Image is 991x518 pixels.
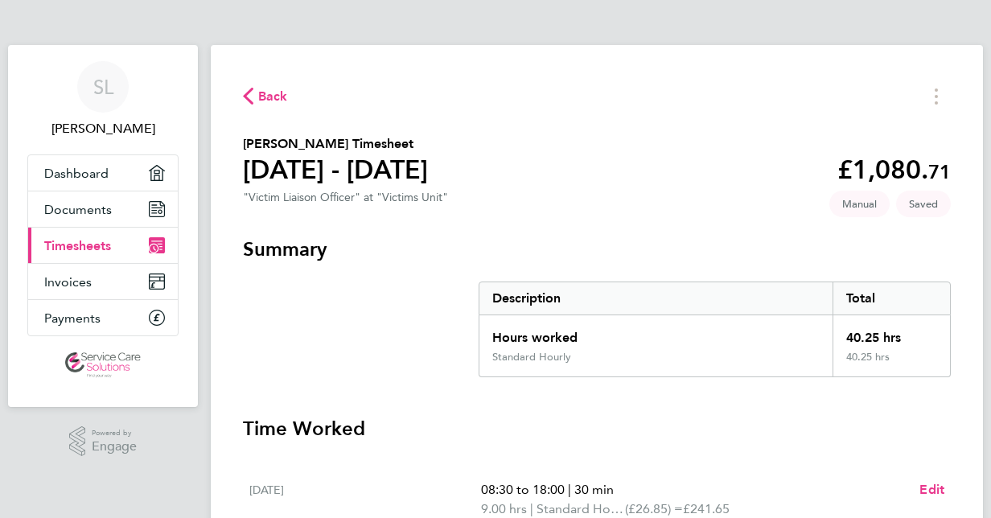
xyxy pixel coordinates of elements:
[44,166,109,181] span: Dashboard
[922,84,951,109] button: Timesheets Menu
[28,300,178,335] a: Payments
[243,236,951,262] h3: Summary
[8,45,198,407] nav: Main navigation
[574,482,614,497] span: 30 min
[479,282,951,377] div: Summary
[833,351,950,376] div: 40.25 hrs
[625,501,683,516] span: (£26.85) =
[837,154,951,185] app-decimal: £1,080.
[69,426,138,457] a: Powered byEngage
[27,352,179,378] a: Go to home page
[243,86,288,106] button: Back
[919,480,944,499] a: Edit
[243,416,951,442] h3: Time Worked
[28,228,178,263] a: Timesheets
[93,76,113,97] span: SL
[479,315,833,351] div: Hours worked
[27,119,179,138] span: Samantha Langridge
[65,352,141,378] img: servicecare-logo-retina.png
[530,501,533,516] span: |
[243,191,448,204] div: "Victim Liaison Officer" at "Victims Unit"
[243,154,428,186] h1: [DATE] - [DATE]
[896,191,951,217] span: This timesheet is Saved.
[481,501,527,516] span: 9.00 hrs
[683,501,730,516] span: £241.65
[27,61,179,138] a: SL[PERSON_NAME]
[28,191,178,227] a: Documents
[28,264,178,299] a: Invoices
[44,310,101,326] span: Payments
[92,426,137,440] span: Powered by
[44,274,92,290] span: Invoices
[492,351,571,364] div: Standard Hourly
[92,440,137,454] span: Engage
[479,282,833,314] div: Description
[44,238,111,253] span: Timesheets
[243,134,428,154] h2: [PERSON_NAME] Timesheet
[833,315,950,351] div: 40.25 hrs
[833,282,950,314] div: Total
[28,155,178,191] a: Dashboard
[919,482,944,497] span: Edit
[928,160,951,183] span: 71
[829,191,890,217] span: This timesheet was manually created.
[481,482,565,497] span: 08:30 to 18:00
[44,202,112,217] span: Documents
[568,482,571,497] span: |
[258,87,288,106] span: Back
